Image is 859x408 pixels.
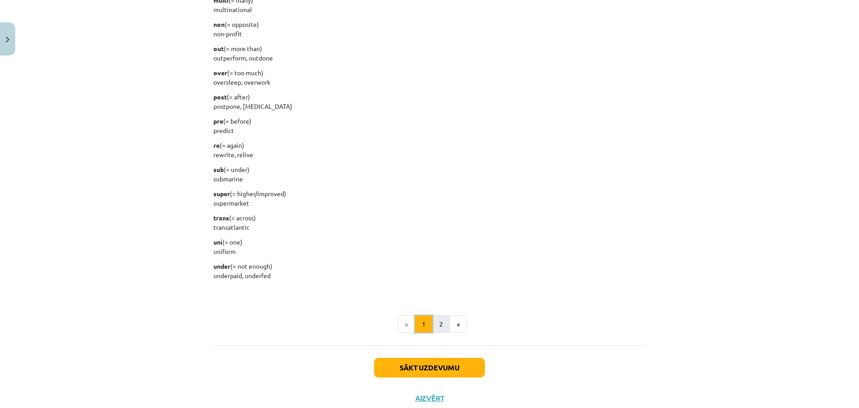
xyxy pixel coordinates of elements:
button: 2 [432,315,450,333]
p: (= again) rewrite, relive [213,141,646,159]
p: (= after) postpone, [MEDICAL_DATA] [213,92,646,111]
nav: Page navigation example [213,315,646,333]
p: (= more than) outperform, outdone [213,44,646,63]
img: icon-close-lesson-0947bae3869378f0d4975bcd49f059093ad1ed9edebbc8119c70593378902aed.svg [6,37,9,43]
b: under [213,262,230,270]
button: 1 [415,315,433,333]
button: Sākt uzdevumu [374,358,485,378]
b: re [213,141,220,149]
p: (= not enough) underpaid, underfed [213,262,646,280]
button: Aizvērt [412,394,447,403]
b: post [213,93,227,101]
button: » [450,315,467,333]
b: uni [213,238,222,246]
b: super [213,189,230,198]
p: (= before) predict [213,116,646,135]
b: out [213,44,224,52]
p: (= too much) oversleep, overwork [213,68,646,87]
p: (= one) uniform [213,237,646,256]
b: pre [213,117,223,125]
p: (= under) submarine [213,165,646,184]
b: sub [213,165,224,173]
b: non [213,20,225,28]
p: (= across) transatlantic [213,213,646,232]
p: (= higher/improved) supermarket [213,189,646,208]
p: (= opposite) non-profit [213,20,646,39]
b: trans [213,214,229,222]
b: over [213,69,227,77]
